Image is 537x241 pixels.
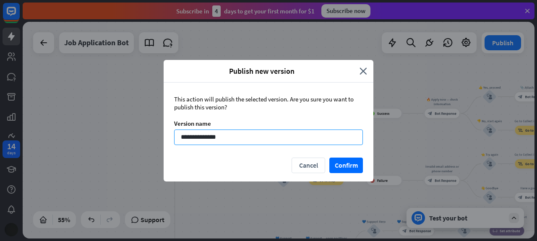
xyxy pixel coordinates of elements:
i: close [360,66,367,76]
button: Cancel [292,158,325,173]
button: Open LiveChat chat widget [7,3,32,29]
div: Version name [174,119,363,127]
div: This action will publish the selected version. Are you sure you want to publish this version? [174,95,363,111]
button: Confirm [329,158,363,173]
span: Publish new version [170,66,353,76]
